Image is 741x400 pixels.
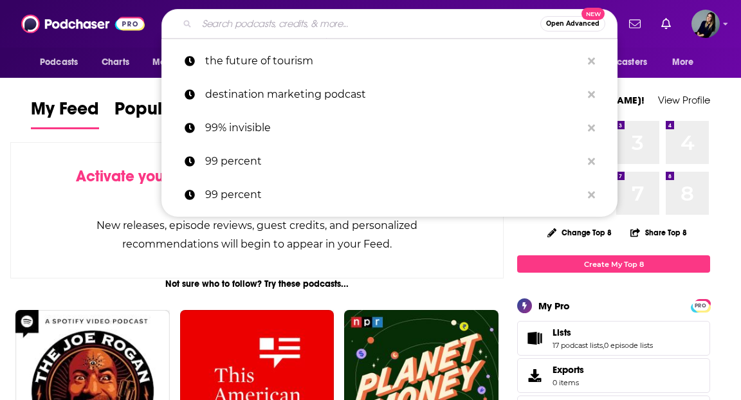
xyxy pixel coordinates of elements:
p: 99 percent [205,178,581,212]
span: Activate your Feed [76,167,208,186]
a: Charts [93,50,137,75]
div: Search podcasts, credits, & more... [161,9,617,39]
button: open menu [31,50,95,75]
a: the future of tourism [161,44,617,78]
img: Podchaser - Follow, Share and Rate Podcasts [21,12,145,36]
span: Exports [553,364,584,376]
div: My Pro [538,300,570,312]
span: Lists [517,321,710,356]
span: New [581,8,605,20]
p: destination marketing podcast [205,78,581,111]
a: View Profile [658,94,710,106]
div: by following Podcasts, Creators, Lists, and other Users! [75,167,439,205]
img: User Profile [691,10,720,38]
a: Popular Feed [114,98,224,129]
span: Podcasts [40,53,78,71]
span: More [672,53,694,71]
a: 0 episode lists [604,341,653,350]
p: the future of tourism [205,44,581,78]
button: Open AdvancedNew [540,16,605,32]
button: Share Top 8 [630,220,688,245]
a: 99 percent [161,178,617,212]
button: open menu [577,50,666,75]
span: Charts [102,53,129,71]
span: Exports [522,367,547,385]
a: Lists [522,329,547,347]
button: open menu [663,50,710,75]
span: Popular Feed [114,98,224,127]
a: Show notifications dropdown [624,13,646,35]
span: , [603,341,604,350]
a: My Feed [31,98,99,129]
button: Show profile menu [691,10,720,38]
div: New releases, episode reviews, guest credits, and personalized recommendations will begin to appe... [75,216,439,253]
p: 99 percent [205,145,581,178]
span: Lists [553,327,571,338]
div: Not sure who to follow? Try these podcasts... [10,278,504,289]
span: Monitoring [152,53,198,71]
a: destination marketing podcast [161,78,617,111]
a: 99 percent [161,145,617,178]
span: 0 items [553,378,584,387]
a: Create My Top 8 [517,255,710,273]
a: Lists [553,327,653,338]
button: open menu [143,50,215,75]
a: Show notifications dropdown [656,13,676,35]
a: 17 podcast lists [553,341,603,350]
a: 99% invisible [161,111,617,145]
span: PRO [693,301,708,311]
a: Exports [517,358,710,393]
p: 99% invisible [205,111,581,145]
span: Open Advanced [546,21,599,27]
button: Change Top 8 [540,224,619,241]
input: Search podcasts, credits, & more... [197,14,540,34]
span: Logged in as LisaMaskey [691,10,720,38]
span: My Feed [31,98,99,127]
a: PRO [693,300,708,310]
